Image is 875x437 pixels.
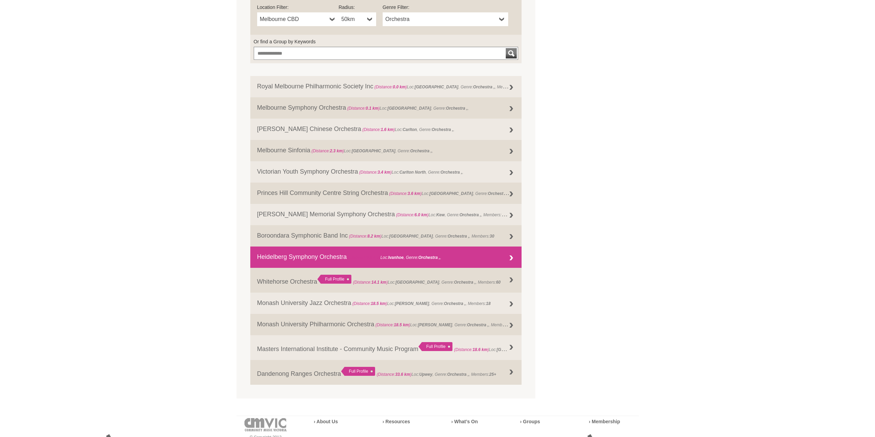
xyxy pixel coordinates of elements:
span: Loc: , Genre: , [388,189,511,196]
span: (Distance: ) [374,85,407,89]
strong: Orchestra , [473,85,495,89]
a: Melbourne CBD [257,12,339,26]
strong: 160 [515,85,522,89]
span: Loc: , Genre: , [361,127,455,132]
a: 50km [339,12,376,26]
strong: Orchestra , [432,127,453,132]
strong: Orchestra , [467,323,489,327]
strong: 60 [496,280,501,285]
a: › Groups [520,419,540,424]
a: Boroondara Symphonic Band Inc (Distance:8.2 km)Loc:[GEOGRAPHIC_DATA], Genre:Orchestra ,, Members:30 [250,225,522,247]
span: (Distance: ) [349,234,382,239]
label: Or find a Group by Keywords [254,38,518,45]
span: Loc: , Genre: , Members: [395,211,517,218]
span: (Distance: ) [353,280,388,285]
span: (Distance: ) [347,106,380,111]
strong: Orchestra , [488,189,510,196]
strong: 33.6 km [395,372,410,377]
a: Monash University Philharmonic Orchestra (Distance:18.5 km)Loc:[PERSON_NAME], Genre:Orchestra ,, ... [250,314,522,335]
img: cmvic-logo-footer.png [244,418,287,431]
strong: Orchestra , [444,301,466,306]
span: (Distance: ) [454,347,489,352]
a: › What’s On [451,419,478,424]
a: [PERSON_NAME] Memorial Symphony Orchestra (Distance:6.0 km)Loc:Kew, Genre:Orchestra ,, Members:va... [250,204,522,225]
strong: 0.0 km [393,85,406,89]
label: Genre Filter: [383,4,508,11]
strong: [GEOGRAPHIC_DATA] [496,346,540,352]
span: (Distance: ) [377,372,412,377]
strong: Orchestra , [440,170,462,175]
strong: 2.3 km [330,149,342,153]
strong: Kew [436,212,445,217]
strong: 18.6 km [472,347,488,352]
span: Loc: , Genre: , Members: [373,83,522,90]
span: (Distance: ) [348,255,381,260]
span: Loc: , Genre: , [358,170,463,175]
label: Radius: [339,4,376,11]
a: Melbourne Sinfonia (Distance:2.3 km)Loc:[GEOGRAPHIC_DATA], Genre:Orchestra ,, [250,140,522,161]
strong: Orchestra , [459,212,481,217]
span: Orchestra [385,15,496,23]
a: Orchestra [383,12,508,26]
strong: Orchestra , [448,234,469,239]
strong: Orchestra , [446,106,468,111]
span: Loc: , Genre: , Members: [348,234,494,239]
span: 50km [341,15,364,23]
strong: [GEOGRAPHIC_DATA] [429,191,473,196]
a: [PERSON_NAME] Chinese Orchestra (Distance:1.6 km)Loc:Carlton, Genre:Orchestra ,, [250,119,522,140]
strong: [PERSON_NAME] [395,301,429,306]
strong: Carlton [403,127,417,132]
a: Melbourne Symphony Orchestra (Distance:0.1 km)Loc:[GEOGRAPHIC_DATA], Genre:Orchestra ,, [250,97,522,119]
a: Heidelberg Symphony Orchestra (Distance:8.6 km)Loc:Ivanhoe, Genre:Orchestra ,, [250,247,522,268]
strong: Orchestra , [454,280,475,285]
a: › Resources [383,419,410,424]
strong: [GEOGRAPHIC_DATA] [415,85,458,89]
span: (Distance: ) [375,323,410,327]
div: Full Profile [317,275,351,284]
div: Full Profile [418,342,452,351]
strong: Orchestra , [410,149,432,153]
span: (Distance: ) [362,127,395,132]
strong: 8.6 km [366,255,379,260]
strong: 18.5 km [371,301,386,306]
div: Full Profile [341,367,375,376]
span: Loc: , Genre: , Members: [377,372,496,377]
span: Loc: , Genre: , [454,346,578,352]
span: (Distance: ) [396,212,429,217]
strong: [GEOGRAPHIC_DATA] [395,280,439,285]
a: Dandenong Ranges Orchestra Full Profile (Distance:33.6 km)Loc:Upwey, Genre:Orchestra ,, Members:25+ [250,360,522,385]
a: Victorian Youth Symphony Orchestra (Distance:3.4 km)Loc:Carlton North, Genre:Orchestra ,, [250,161,522,183]
strong: 0.1 km [365,106,378,111]
strong: [PERSON_NAME] [418,323,452,327]
strong: 6.0 km [414,212,427,217]
a: › Membership [589,419,620,424]
strong: 3.6 km [407,191,420,196]
span: Melbourne CBD [260,15,327,23]
span: Loc: , Genre: , Members: [353,280,501,285]
a: Monash University Jazz Orchestra (Distance:18.5 km)Loc:[PERSON_NAME], Genre:Orchestra ,, Members:18 [250,293,522,314]
strong: 14.1 km [371,280,386,285]
strong: Orchestra , [418,255,440,260]
span: Loc: , Genre: , Members: [374,321,514,328]
strong: 18.5 km [394,323,409,327]
strong: Carlton North [400,170,426,175]
span: (Distance: ) [359,170,392,175]
span: Loc: , Genre: , [347,255,441,260]
span: Loc: , Genre: , Members: [351,301,491,306]
a: › About Us [314,419,338,424]
span: (Distance: ) [352,301,387,306]
a: Masters International Institute - Community Music Program Full Profile (Distance:18.6 km)Loc:[GEO... [250,335,522,360]
strong: [GEOGRAPHIC_DATA] [352,149,395,153]
strong: Upwey [419,372,432,377]
strong: 18 [486,301,491,306]
span: (Distance: ) [311,149,344,153]
strong: [GEOGRAPHIC_DATA] [389,234,433,239]
span: Loc: , Genre: , [310,149,433,153]
label: Location Filter: [257,4,339,11]
strong: 30 [490,234,494,239]
strong: Orchestra , [447,372,469,377]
